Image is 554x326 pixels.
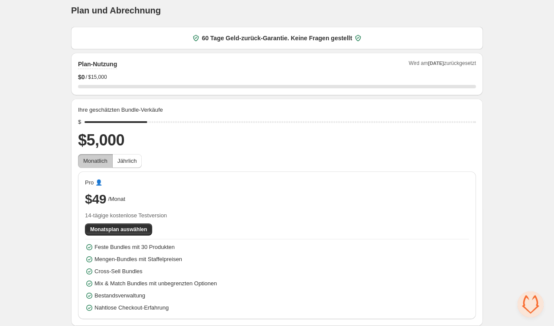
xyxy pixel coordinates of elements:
h1: Plan und Abrechnung [71,5,161,16]
span: Feste Bundles mit 30 Produkten [95,243,175,252]
span: Monatsplan auswählen [90,226,147,233]
span: Nahtlose Checkout-Erfahrung [95,303,169,312]
div: $ [78,118,81,126]
span: Wird am zurückgesetzt [409,60,476,69]
span: $15,000 [88,74,107,81]
span: $49 [85,190,106,208]
span: $ 0 [78,73,85,81]
span: 60 Tage Geld-zurück-Garantie. Keine Fragen gestellt [202,34,352,42]
span: /Monat [108,195,125,203]
span: Pro 👤 [85,178,102,187]
a: Chat öffnen [518,291,544,317]
span: Cross-Sell Bundles [95,267,143,276]
button: Monatlich [78,154,113,168]
span: 14-tägige kostenlose Testversion [85,211,469,220]
div: / [78,73,476,81]
h2: $5,000 [78,130,476,151]
button: Monatsplan auswählen [85,223,152,236]
h2: Plan-Nutzung [78,60,117,68]
span: Bestandsverwaltung [95,291,145,300]
span: Jährlich [117,158,137,164]
span: Mengen-Bundles mit Staffelpreisen [95,255,182,264]
button: Jährlich [112,154,142,168]
span: Monatlich [83,158,108,164]
span: [DATE] [428,61,443,66]
span: Mix & Match Bundles mit unbegrenzten Optionen [95,279,217,288]
span: Ihre geschätzten Bundle-Verkäufe [78,106,163,114]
